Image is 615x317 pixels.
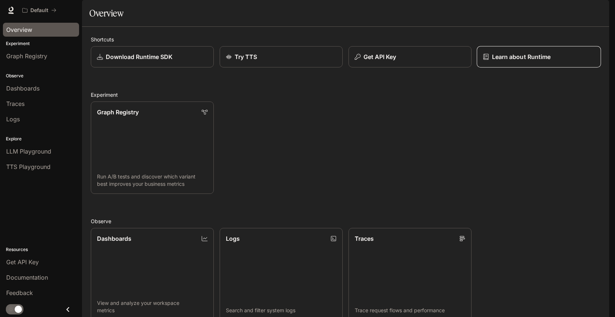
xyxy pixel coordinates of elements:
[97,173,208,188] p: Run A/B tests and discover which variant best improves your business metrics
[91,46,214,67] a: Download Runtime SDK
[97,234,131,243] p: Dashboards
[355,307,465,314] p: Trace request flows and performance
[97,108,139,117] p: Graph Registry
[235,52,257,61] p: Try TTS
[30,7,48,14] p: Default
[492,52,551,61] p: Learn about Runtime
[477,46,601,68] a: Learn about Runtime
[348,46,471,67] button: Get API Key
[226,234,240,243] p: Logs
[97,299,208,314] p: View and analyze your workspace metrics
[89,6,123,21] h1: Overview
[91,91,600,99] h2: Experiment
[226,307,336,314] p: Search and filter system logs
[91,217,600,225] h2: Observe
[106,52,172,61] p: Download Runtime SDK
[220,46,343,67] a: Try TTS
[91,36,600,43] h2: Shortcuts
[355,234,374,243] p: Traces
[364,52,396,61] p: Get API Key
[91,102,214,194] a: Graph RegistryRun A/B tests and discover which variant best improves your business metrics
[19,3,60,18] button: All workspaces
